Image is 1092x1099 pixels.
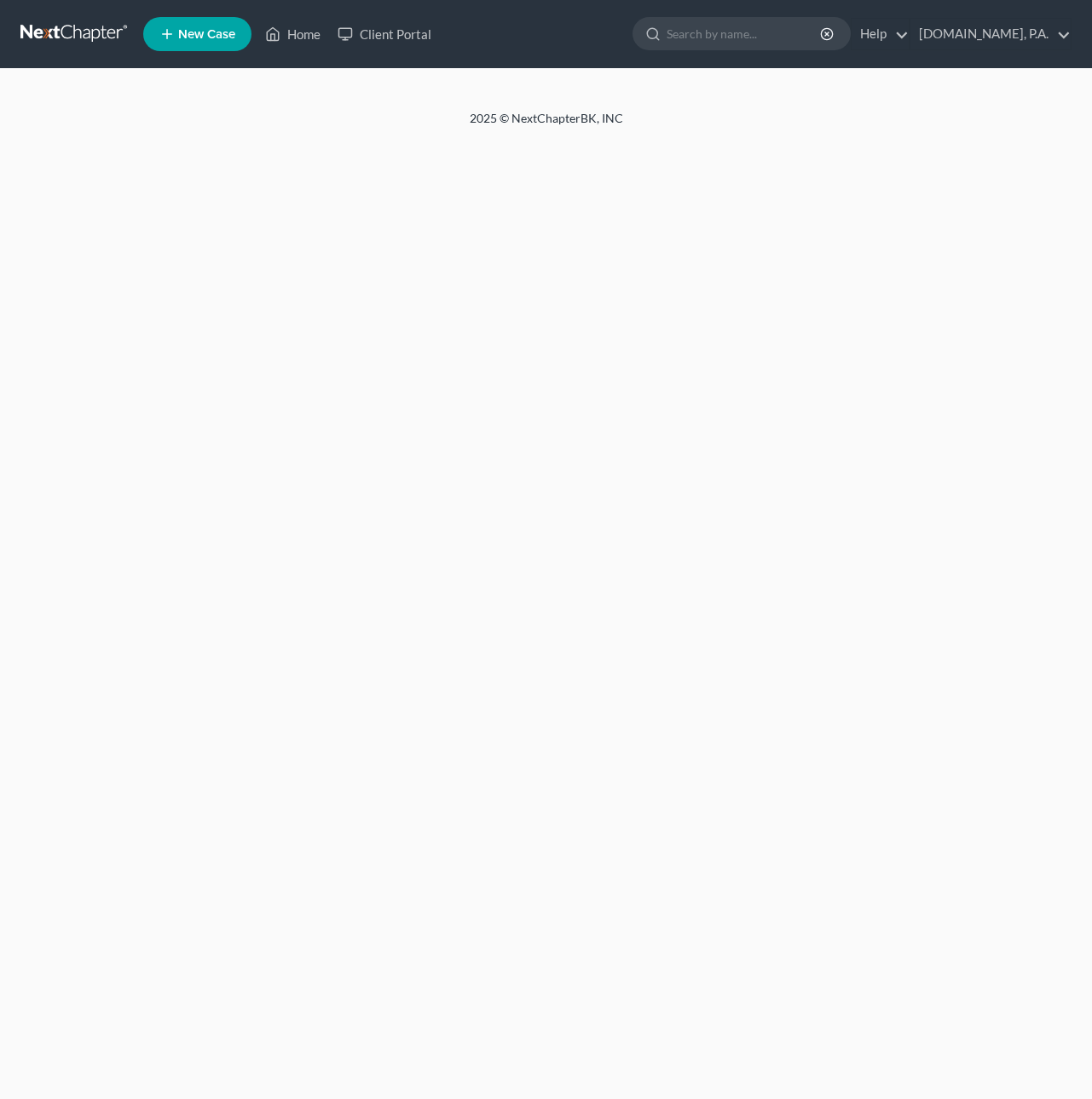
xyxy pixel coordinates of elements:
[61,110,1032,141] div: 2025 © NextChapterBK, INC
[178,28,235,41] span: New Case
[667,18,823,49] input: Search by name...
[852,19,909,49] a: Help
[329,19,440,49] a: Client Portal
[910,19,1071,49] a: [DOMAIN_NAME], P.A.
[257,19,329,49] a: Home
